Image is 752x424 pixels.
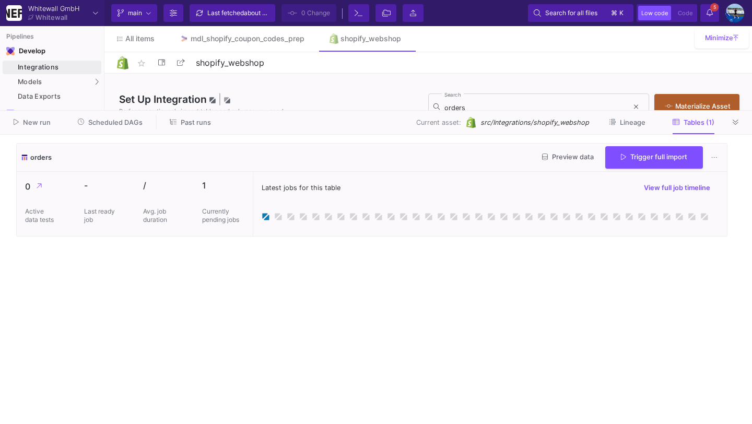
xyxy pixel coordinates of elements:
[608,7,628,19] button: ⌘k
[202,207,244,223] p: Currently pending jobs
[611,7,617,19] span: ⌘
[605,146,703,169] button: Trigger full import
[143,207,174,223] p: Avg. job duration
[84,180,126,190] p: -
[143,180,185,190] p: /
[19,110,87,118] div: Lineage
[218,93,221,105] span: |
[21,152,28,162] img: icon
[111,4,157,22] button: main
[18,92,99,101] div: Data Exports
[678,9,692,17] span: Code
[534,149,602,166] button: Preview data
[644,183,710,191] span: View full job timeline
[3,43,101,60] mat-expansion-panel-header: Navigation iconDevelop
[465,117,476,128] img: Shopify
[157,114,224,131] button: Past runs
[6,5,22,21] img: YZ4Yr8zUCx6JYM5gIgaTIQYeTXdcwQjnYC8iZtTV.png
[665,101,724,111] div: Materialize Asset
[3,105,101,122] a: Navigation iconLineage
[6,110,15,118] img: Navigation icon
[202,180,244,190] p: 1
[191,34,304,43] div: mdl_shopify_coupon_codes_prep
[641,9,668,17] span: Low code
[700,4,719,22] button: 5
[30,152,52,162] span: orders
[675,6,696,20] button: Code
[190,4,275,22] button: Last fetchedabout 15 hours ago
[620,119,645,126] span: Lineage
[1,114,63,131] button: New run
[636,180,719,195] button: View full job timeline
[660,114,727,131] button: Tables (1)
[542,153,594,161] span: Preview data
[262,182,340,192] span: Latest jobs for this table
[18,63,99,72] div: Integrations
[444,104,628,112] input: Search for Tables, Columns, etc.
[23,119,51,126] span: New run
[725,4,744,22] img: AEdFTp4_RXFoBzJxSaYPMZp7Iyigz82078j9C0hFtL5t=s96-c
[3,61,101,74] a: Integrations
[119,107,284,116] span: Performance tip: only import tables and columns you need
[181,119,211,126] span: Past runs
[654,94,739,119] button: Materialize Asset
[125,34,155,43] span: All items
[88,119,143,126] span: Scheduled DAGs
[684,119,714,126] span: Tables (1)
[65,114,156,131] button: Scheduled DAGs
[416,117,461,127] span: Current asset:
[619,7,624,19] span: k
[3,90,101,103] a: Data Exports
[596,114,658,131] button: Lineage
[25,207,56,223] p: Active data tests
[180,34,189,43] img: Tab icon
[621,153,687,161] span: Trigger full import
[340,34,401,43] div: shopify_webshop
[207,5,270,21] div: Last fetched
[117,56,128,69] img: Logo
[710,3,719,11] span: 5
[480,117,589,127] span: src/Integrations/shopify_webshop
[638,6,671,20] button: Low code
[528,4,633,22] button: Search for all files⌘k
[18,78,42,86] span: Models
[135,57,148,69] mat-icon: star_border
[117,92,428,121] div: Set Up Integration
[128,5,142,21] span: main
[244,9,299,17] span: about 15 hours ago
[545,5,597,21] span: Search for all files
[84,207,115,223] p: Last ready job
[6,47,15,55] img: Navigation icon
[25,180,67,193] p: 0
[19,47,34,55] div: Develop
[330,33,338,43] img: Tab icon
[36,14,67,21] div: Whitewall
[28,5,79,12] div: Whitewall GmbH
